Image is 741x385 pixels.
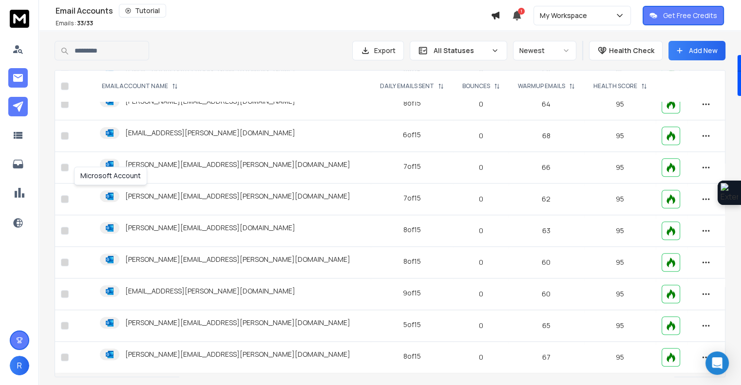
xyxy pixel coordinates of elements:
div: 8 of 15 [403,257,421,266]
div: Open Intercom Messenger [705,351,729,375]
p: [PERSON_NAME][EMAIL_ADDRESS][PERSON_NAME][DOMAIN_NAME] [125,160,350,169]
button: Newest [513,41,576,60]
div: 6 of 15 [403,130,421,140]
div: 5 of 15 [403,320,421,330]
button: Get Free Credits [643,6,724,25]
p: Health Check [609,46,654,55]
button: R [10,356,29,375]
p: 0 [459,99,502,109]
button: Tutorial [119,4,166,18]
p: BOUNCES [462,82,490,90]
div: 8 of 15 [403,98,421,108]
p: [PERSON_NAME][EMAIL_ADDRESS][DOMAIN_NAME] [125,223,295,233]
td: 95 [584,89,656,120]
p: [PERSON_NAME][EMAIL_ADDRESS][PERSON_NAME][DOMAIN_NAME] [125,255,350,264]
td: 95 [584,342,656,373]
td: 67 [509,342,584,373]
div: Email Accounts [56,4,491,18]
p: [PERSON_NAME][EMAIL_ADDRESS][PERSON_NAME][DOMAIN_NAME] [125,349,350,359]
td: 95 [584,152,656,183]
p: WARMUP EMAILS [518,82,565,90]
p: DAILY EMAILS SENT [380,82,434,90]
p: [PERSON_NAME][EMAIL_ADDRESS][PERSON_NAME][DOMAIN_NAME] [125,318,350,328]
p: All Statuses [434,46,487,55]
td: 68 [509,120,584,152]
p: 0 [459,131,502,141]
td: 66 [509,152,584,183]
p: 0 [459,194,502,204]
p: 0 [459,163,502,172]
td: 95 [584,278,656,310]
p: 0 [459,289,502,299]
p: Get Free Credits [663,11,717,20]
td: 95 [584,247,656,278]
p: [EMAIL_ADDRESS][PERSON_NAME][DOMAIN_NAME] [125,128,295,138]
button: Health Check [589,41,663,60]
div: 7 of 15 [403,193,421,203]
td: 60 [509,247,584,278]
button: Add New [668,41,725,60]
td: 95 [584,120,656,152]
td: 62 [509,183,584,215]
td: 63 [509,215,584,247]
p: 0 [459,321,502,330]
p: Emails : [56,19,93,27]
button: Export [352,41,404,60]
p: 0 [459,257,502,267]
div: 7 of 15 [403,162,421,171]
div: Microsoft Account [74,166,147,185]
div: 9 of 15 [403,288,421,298]
td: 64 [509,89,584,120]
div: 8 of 15 [403,225,421,235]
td: 95 [584,183,656,215]
p: HEALTH SCORE [593,82,637,90]
p: 0 [459,226,502,236]
span: 1 [518,8,525,15]
p: [EMAIL_ADDRESS][PERSON_NAME][DOMAIN_NAME] [125,286,295,296]
p: [PERSON_NAME][EMAIL_ADDRESS][PERSON_NAME][DOMAIN_NAME] [125,191,350,201]
td: 60 [509,278,584,310]
span: 33 / 33 [77,19,93,27]
p: My Workspace [540,11,591,20]
div: EMAIL ACCOUNT NAME [102,82,178,90]
td: 65 [509,310,584,342]
td: 95 [584,215,656,247]
div: 8 of 15 [403,351,421,361]
td: 95 [584,310,656,342]
img: Extension Icon [721,183,738,202]
p: 0 [459,352,502,362]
